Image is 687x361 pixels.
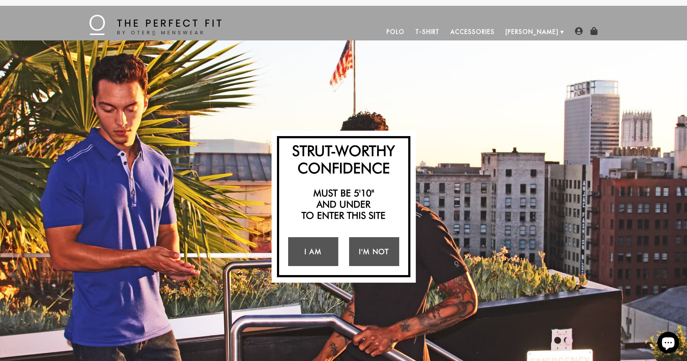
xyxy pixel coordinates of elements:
[349,237,399,266] a: I'm Not
[410,23,445,40] a: T-Shirt
[288,237,338,266] a: I Am
[655,332,681,355] inbox-online-store-chat: Shopify online store chat
[283,187,405,221] h2: Must be 5'10" and under to enter this site
[89,15,221,35] img: The Perfect Fit - by Otero Menswear - Logo
[590,27,598,35] img: shopping-bag-icon.png
[283,142,405,177] h2: Strut-Worthy Confidence
[575,27,583,35] img: user-account-icon.png
[381,23,410,40] a: Polo
[500,23,564,40] a: [PERSON_NAME]
[445,23,500,40] a: Accessories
